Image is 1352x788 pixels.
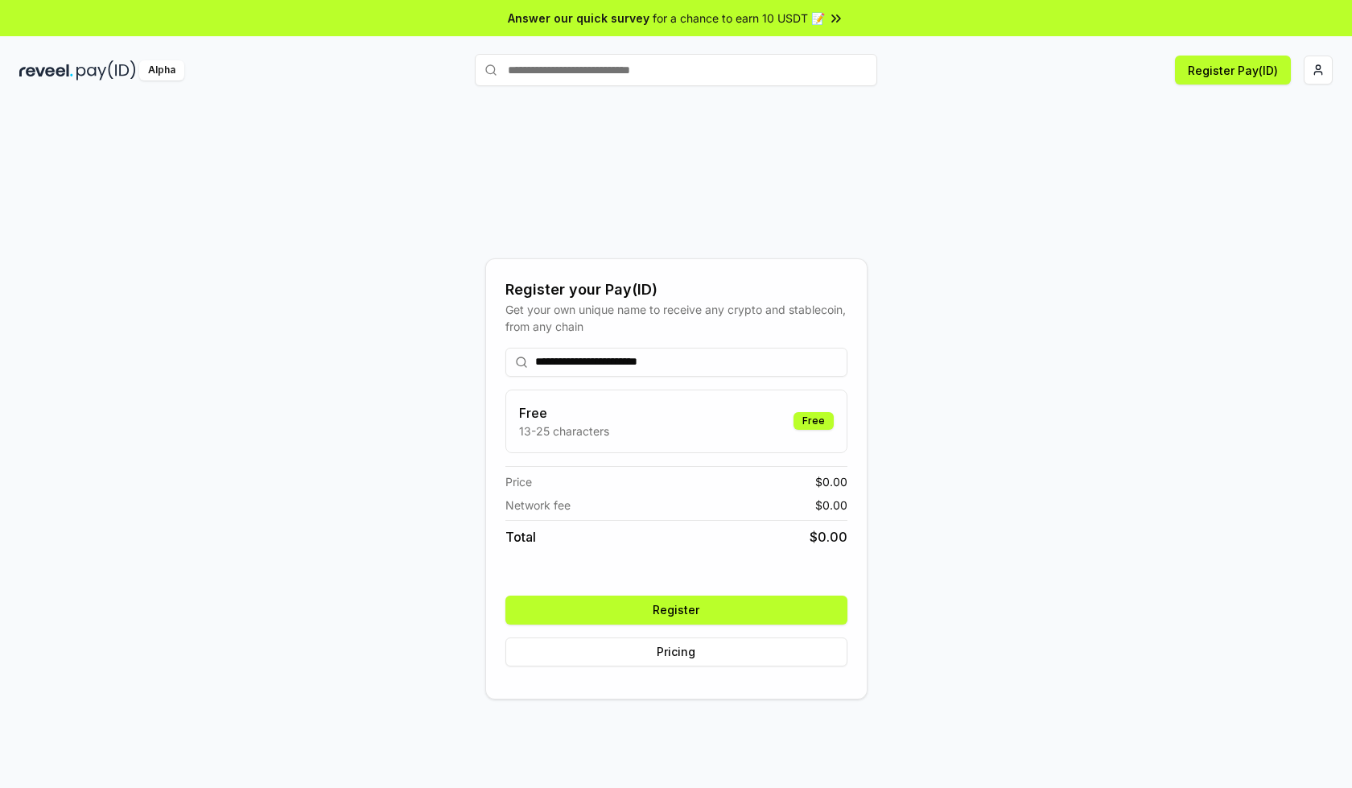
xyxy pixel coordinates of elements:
p: 13-25 characters [519,423,609,439]
div: Alpha [139,60,184,80]
button: Pricing [505,637,847,666]
button: Register [505,596,847,625]
span: $ 0.00 [815,473,847,490]
img: reveel_dark [19,60,73,80]
div: Free [793,412,834,430]
span: Total [505,527,536,547]
div: Get your own unique name to receive any crypto and stablecoin, from any chain [505,301,847,335]
span: Network fee [505,497,571,514]
div: Register your Pay(ID) [505,278,847,301]
span: $ 0.00 [810,527,847,547]
button: Register Pay(ID) [1175,56,1291,85]
span: $ 0.00 [815,497,847,514]
span: for a chance to earn 10 USDT 📝 [653,10,825,27]
h3: Free [519,403,609,423]
span: Price [505,473,532,490]
span: Answer our quick survey [508,10,649,27]
img: pay_id [76,60,136,80]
